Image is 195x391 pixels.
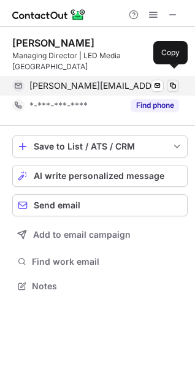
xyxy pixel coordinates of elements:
button: Find work email [12,253,188,270]
div: Save to List / ATS / CRM [34,142,166,151]
button: save-profile-one-click [12,135,188,158]
div: [PERSON_NAME] [12,37,94,49]
button: Reveal Button [131,99,179,112]
span: Send email [34,200,80,210]
button: AI write personalized message [12,165,188,187]
button: Send email [12,194,188,216]
span: Add to email campaign [33,230,131,240]
span: AI write personalized message [34,171,164,181]
img: ContactOut v5.3.10 [12,7,86,22]
span: Notes [32,281,183,292]
span: [PERSON_NAME][EMAIL_ADDRESS][DOMAIN_NAME] [29,80,166,91]
div: Managing Director | LED Media [GEOGRAPHIC_DATA] [12,50,188,72]
button: Notes [12,278,188,295]
span: Find work email [32,256,183,267]
button: Add to email campaign [12,224,188,246]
